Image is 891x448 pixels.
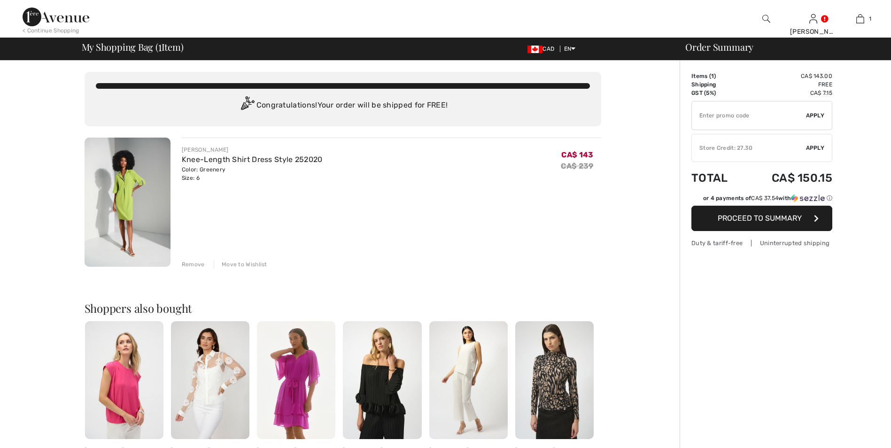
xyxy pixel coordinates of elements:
[692,144,806,152] div: Store Credit: 27.30
[527,46,542,53] img: Canadian Dollar
[171,321,249,439] img: Embroidered Floral Casual Shirt Style 256765U
[158,40,162,52] span: 1
[561,162,593,170] s: CA$ 239
[809,13,817,24] img: My Info
[744,72,832,80] td: CA$ 143.00
[856,13,864,24] img: My Bag
[564,46,576,52] span: EN
[343,321,421,439] img: Off-Shoulder Chic Pullover Style 253939
[791,194,825,202] img: Sezzle
[691,80,744,89] td: Shipping
[85,321,163,439] img: Casual Crew Neck Pullover Style 252127
[674,42,885,52] div: Order Summary
[429,321,508,439] img: Wide-leg Casual Trousers Style 251227
[96,96,590,115] div: Congratulations! Your order will be shipped for FREE!
[182,155,323,164] a: Knee-Length Shirt Dress Style 252020
[691,72,744,80] td: Items ( )
[691,89,744,97] td: GST (5%)
[718,214,802,223] span: Proceed to Summary
[23,26,79,35] div: < Continue Shopping
[182,146,323,154] div: [PERSON_NAME]
[182,260,205,269] div: Remove
[762,13,770,24] img: search the website
[703,194,832,202] div: or 4 payments of with
[744,162,832,194] td: CA$ 150.15
[515,321,594,439] img: Animal Print High Neck Pullover Style 254212
[691,194,832,206] div: or 4 payments ofCA$ 37.54withSezzle Click to learn more about Sezzle
[182,165,323,182] div: Color: Greenery Size: 6
[744,89,832,97] td: CA$ 7.15
[85,302,601,314] h2: Shoppers also bought
[806,144,825,152] span: Apply
[527,46,558,52] span: CAD
[257,321,335,439] img: V-Neck Mini Wrap Dress Style 251765
[837,13,883,24] a: 1
[85,138,170,267] img: Knee-Length Shirt Dress Style 252020
[744,80,832,89] td: Free
[790,27,836,37] div: [PERSON_NAME]
[691,206,832,231] button: Proceed to Summary
[561,150,593,159] span: CA$ 143
[214,260,267,269] div: Move to Wishlist
[806,111,825,120] span: Apply
[691,162,744,194] td: Total
[809,14,817,23] a: Sign In
[238,96,256,115] img: Congratulation2.svg
[23,8,89,26] img: 1ère Avenue
[692,101,806,130] input: Promo code
[82,42,184,52] span: My Shopping Bag ( Item)
[691,239,832,247] div: Duty & tariff-free | Uninterrupted shipping
[751,195,778,201] span: CA$ 37.54
[869,15,871,23] span: 1
[711,73,714,79] span: 1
